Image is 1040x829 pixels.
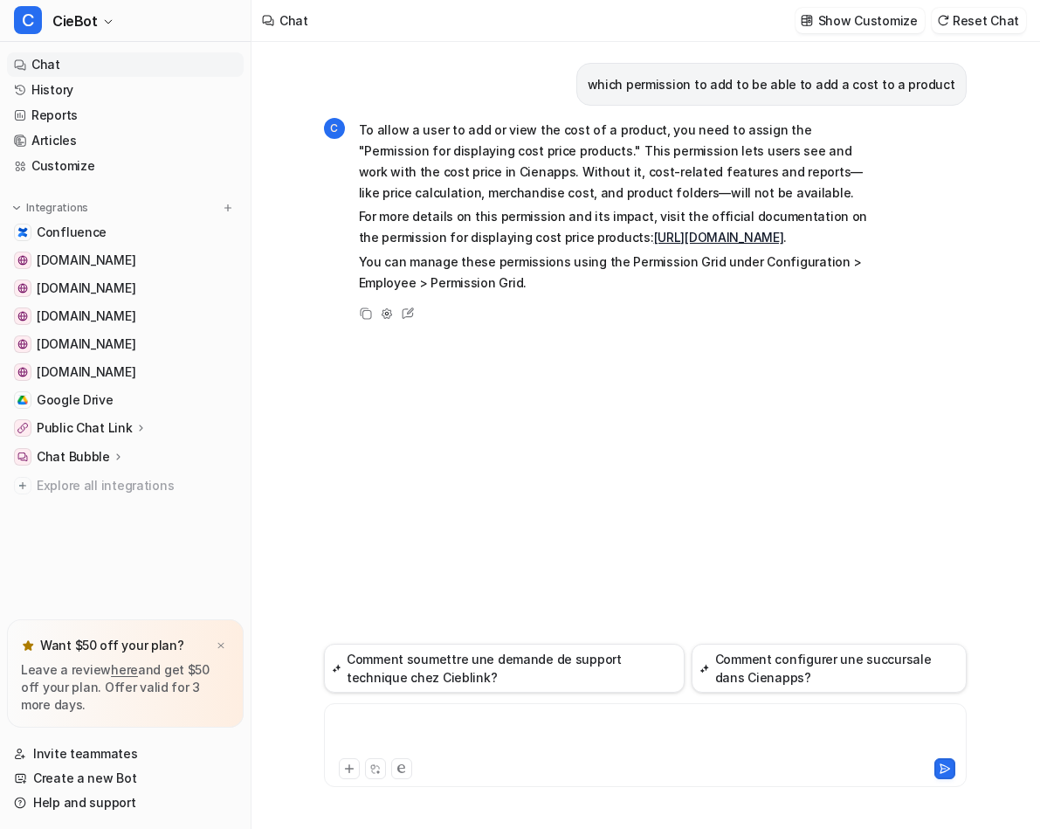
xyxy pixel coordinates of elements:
[7,78,244,102] a: History
[37,391,114,409] span: Google Drive
[17,339,28,349] img: ciemetric.com
[795,8,925,33] button: Show Customize
[7,52,244,77] a: Chat
[111,662,138,677] a: here
[17,227,28,238] img: Confluence
[17,367,28,377] img: software.ciemetric.com
[37,363,135,381] span: [DOMAIN_NAME]
[14,6,42,34] span: C
[37,335,135,353] span: [DOMAIN_NAME]
[17,311,28,321] img: app.cieblink.com
[52,9,98,33] span: CieBot
[359,252,870,294] p: You can manage these permissions using the Permission Grid under Configuration > Employee > Permi...
[7,154,244,178] a: Customize
[7,332,244,356] a: ciemetric.com[DOMAIN_NAME]
[7,388,244,412] a: Google DriveGoogle Drive
[359,120,870,204] p: To allow a user to add or view the cost of a product, you need to assign the "Permission for disp...
[7,742,244,766] a: Invite teammates
[7,766,244,791] a: Create a new Bot
[17,423,28,433] img: Public Chat Link
[37,280,135,297] span: [DOMAIN_NAME]
[279,11,308,30] div: Chat
[17,255,28,266] img: cienapps.com
[40,637,184,654] p: Want $50 off your plan?
[7,103,244,128] a: Reports
[21,639,35,653] img: star
[216,640,226,652] img: x
[26,201,88,215] p: Integrations
[818,11,918,30] p: Show Customize
[588,74,955,95] p: which permission to add to be able to add a cost to a product
[7,128,244,153] a: Articles
[937,14,949,27] img: reset
[7,220,244,245] a: ConfluenceConfluence
[37,307,135,325] span: [DOMAIN_NAME]
[7,473,244,498] a: Explore all integrations
[17,452,28,462] img: Chat Bubble
[7,304,244,328] a: app.cieblink.com[DOMAIN_NAME]
[359,206,870,248] p: For more details on this permission and its impact, visit the official documentation on the permi...
[7,199,93,217] button: Integrations
[7,791,244,815] a: Help and support
[37,419,133,437] p: Public Chat Link
[324,118,345,139] span: C
[7,248,244,273] a: cienapps.com[DOMAIN_NAME]
[7,276,244,301] a: cieblink.com[DOMAIN_NAME]
[324,644,685,693] button: Comment soumettre une demande de support technique chez Cieblink?
[17,283,28,294] img: cieblink.com
[37,448,110,466] p: Chat Bubble
[7,360,244,384] a: software.ciemetric.com[DOMAIN_NAME]
[14,477,31,494] img: explore all integrations
[21,661,230,714] p: Leave a review and get $50 off your plan. Offer valid for 3 more days.
[37,472,237,500] span: Explore all integrations
[801,14,813,27] img: customize
[17,395,28,405] img: Google Drive
[10,202,23,214] img: expand menu
[654,230,784,245] a: [URL][DOMAIN_NAME]
[222,202,234,214] img: menu_add.svg
[37,224,107,241] span: Confluence
[932,8,1026,33] button: Reset Chat
[37,252,135,269] span: [DOMAIN_NAME]
[692,644,966,693] button: Comment configurer une succursale dans Cienapps?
